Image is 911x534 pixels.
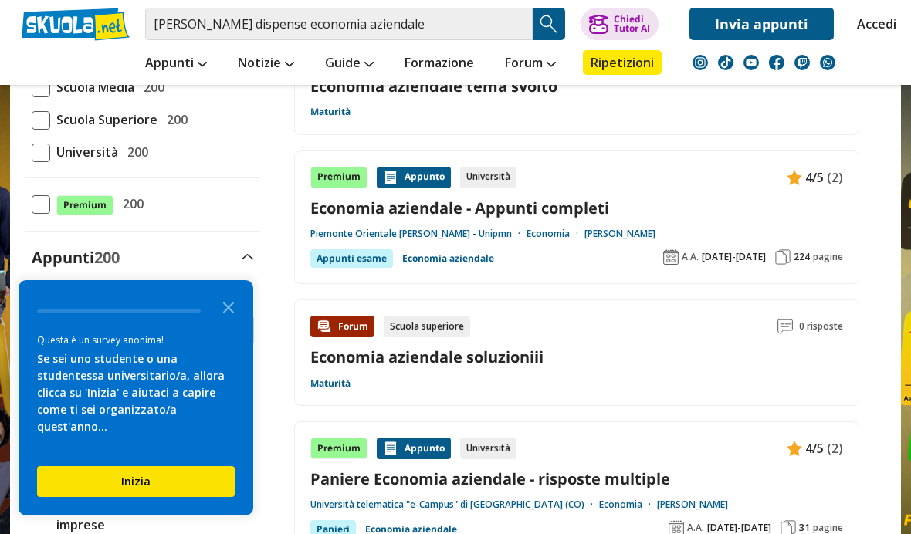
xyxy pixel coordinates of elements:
div: Se sei uno studente o una studentessa universitario/a, allora clicca su 'Inizia' e aiutaci a capi... [37,350,235,435]
span: 200 [121,142,148,162]
span: (2) [827,167,843,188]
span: 4/5 [805,167,824,188]
a: Appunti [141,50,211,78]
div: Appunto [377,167,451,188]
div: Forum [310,316,374,337]
div: Chiedi Tutor AI [614,15,650,33]
div: Scuola superiore [384,316,470,337]
img: Appunti contenuto [787,441,802,456]
div: Premium [310,167,367,188]
a: [PERSON_NAME] [584,228,655,240]
img: Anno accademico [663,249,679,265]
a: Piemonte Orientale [PERSON_NAME] - Unipmn [310,228,527,240]
a: Economia aziendale - Appunti completi [310,198,843,218]
span: [DATE]-[DATE] [707,522,771,534]
a: Maturità [310,106,351,118]
img: Pagine [775,249,791,265]
span: 31 [799,522,810,534]
span: 200 [94,247,120,268]
a: Notizie [234,50,298,78]
span: 200 [137,77,164,97]
div: Premium [310,438,367,459]
img: Apri e chiudi sezione [242,254,254,260]
div: Survey [19,280,253,515]
img: instagram [693,55,708,70]
span: Università [50,142,118,162]
img: facebook [769,55,784,70]
a: Guide [321,50,378,78]
a: Università telematica "e-Campus" di [GEOGRAPHIC_DATA] (CO) [310,499,599,511]
img: Appunti contenuto [383,441,398,456]
div: Università [460,167,516,188]
span: 0 risposte [799,316,843,337]
img: Appunti contenuto [787,170,802,185]
a: Ripetizioni [583,50,662,75]
a: Maturità [310,377,351,390]
a: Economia aziendale soluzioniii [310,346,544,367]
img: twitch [794,55,810,70]
span: A.A. [687,522,704,534]
button: Inizia [37,466,235,497]
a: Invia appunti [689,8,834,40]
span: 224 [794,251,810,263]
button: Search Button [533,8,565,40]
span: Scuola Superiore [50,110,157,130]
span: 200 [117,194,144,214]
div: Questa è un survey anonima! [37,333,235,347]
button: ChiediTutor AI [581,8,659,40]
a: Economia aziendale tema svolto [310,76,557,96]
input: Cerca appunti, riassunti o versioni [145,8,533,40]
span: (2) [827,438,843,458]
label: Appunti [32,247,120,268]
a: Paniere Economia aziendale - risposte multiple [310,468,843,489]
span: Scuola Media [50,77,134,97]
a: Economia [527,228,584,240]
a: Formazione [401,50,478,78]
img: Appunti contenuto [383,170,398,185]
span: [DATE]-[DATE] [702,251,766,263]
button: Close the survey [213,291,244,322]
span: pagine [813,522,843,534]
img: WhatsApp [820,55,835,70]
a: [PERSON_NAME] [657,499,728,511]
span: 4/5 [805,438,824,458]
img: tiktok [718,55,733,70]
a: Economia [599,499,657,511]
img: Commenti lettura [777,319,793,334]
img: Cerca appunti, riassunti o versioni [537,12,560,35]
img: youtube [743,55,759,70]
a: Accedi [857,8,889,40]
a: Economia aziendale [402,249,494,268]
div: Appunto [377,438,451,459]
span: 200 [161,110,188,130]
a: Forum [501,50,560,78]
span: Premium [56,195,113,215]
span: A.A. [682,251,699,263]
div: Appunti esame [310,249,393,268]
div: Università [460,438,516,459]
span: pagine [813,251,843,263]
img: Forum contenuto [317,319,332,334]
